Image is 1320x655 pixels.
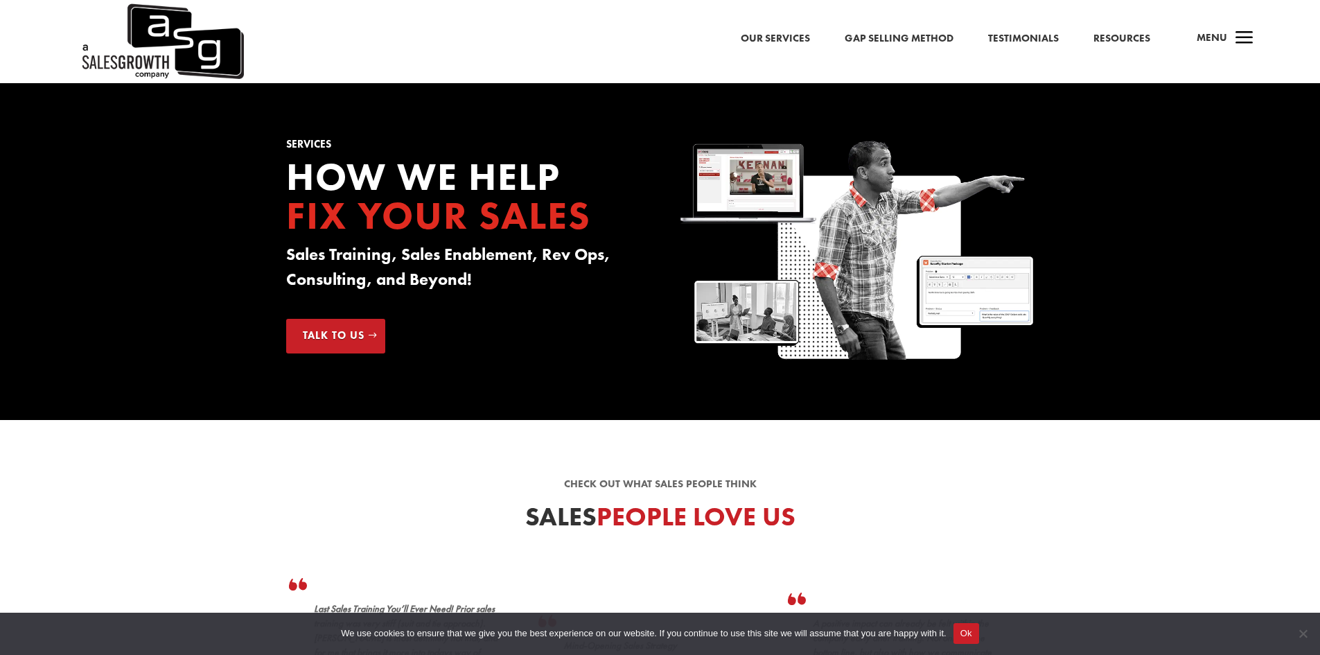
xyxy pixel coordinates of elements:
[1231,25,1258,53] span: a
[845,30,953,48] a: Gap Selling Method
[1296,627,1310,640] span: No
[953,623,979,644] button: Ok
[341,627,946,640] span: We use cookies to ensure that we give you the best experience on our website. If you continue to ...
[1197,30,1227,44] span: Menu
[286,319,385,353] a: Talk to Us
[1093,30,1150,48] a: Resources
[988,30,1059,48] a: Testimonials
[286,242,640,299] h3: Sales Training, Sales Enablement, Rev Ops, Consulting, and Beyond!
[597,500,795,533] span: People Love Us
[286,139,640,157] h1: Services
[286,157,640,242] h2: How we Help
[286,191,591,241] span: Fix your Sales
[680,139,1034,364] img: Sales Growth Keenan
[286,504,1035,537] h2: Sales
[286,476,1035,493] p: Check out what sales people think
[741,30,810,48] a: Our Services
